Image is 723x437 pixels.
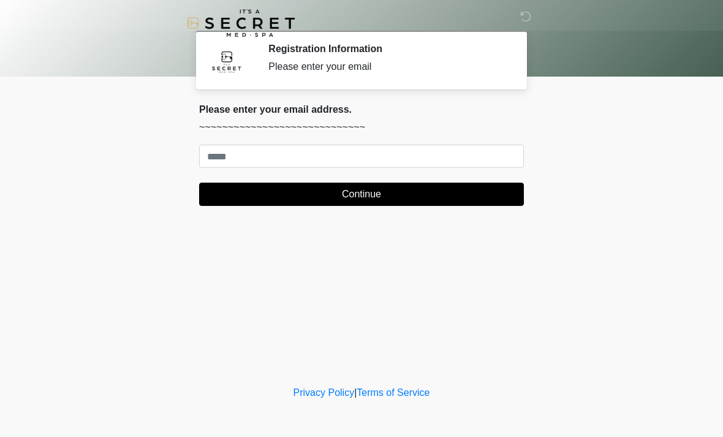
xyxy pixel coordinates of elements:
h2: Registration Information [268,43,505,55]
a: Privacy Policy [293,387,355,398]
p: ~~~~~~~~~~~~~~~~~~~~~~~~~~~~~ [199,120,524,135]
h2: Please enter your email address. [199,104,524,115]
a: | [354,387,357,398]
button: Continue [199,183,524,206]
img: It's A Secret Med Spa Logo [187,9,295,37]
img: Agent Avatar [208,43,245,80]
div: Please enter your email [268,59,505,74]
a: Terms of Service [357,387,430,398]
